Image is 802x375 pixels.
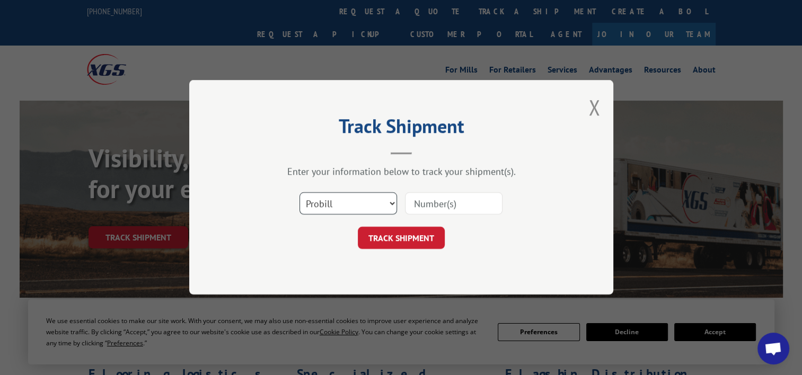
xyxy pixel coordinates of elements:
[405,193,503,215] input: Number(s)
[358,227,445,249] button: TRACK SHIPMENT
[588,93,600,121] button: Close modal
[242,166,560,178] div: Enter your information below to track your shipment(s).
[242,119,560,139] h2: Track Shipment
[757,333,789,364] a: Open chat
